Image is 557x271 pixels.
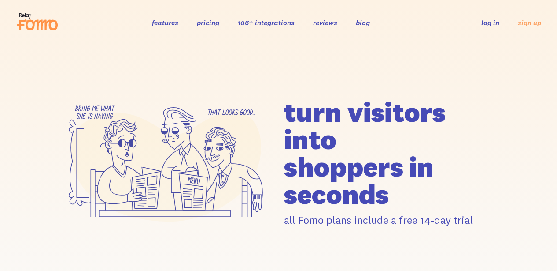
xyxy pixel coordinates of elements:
a: reviews [313,18,337,27]
p: all Fomo plans include a free 14-day trial [284,213,499,227]
a: pricing [197,18,219,27]
a: 106+ integrations [238,18,295,27]
a: log in [481,18,499,27]
a: features [152,18,178,27]
h1: turn visitors into shoppers in seconds [284,98,499,208]
a: sign up [518,18,541,27]
a: blog [356,18,370,27]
